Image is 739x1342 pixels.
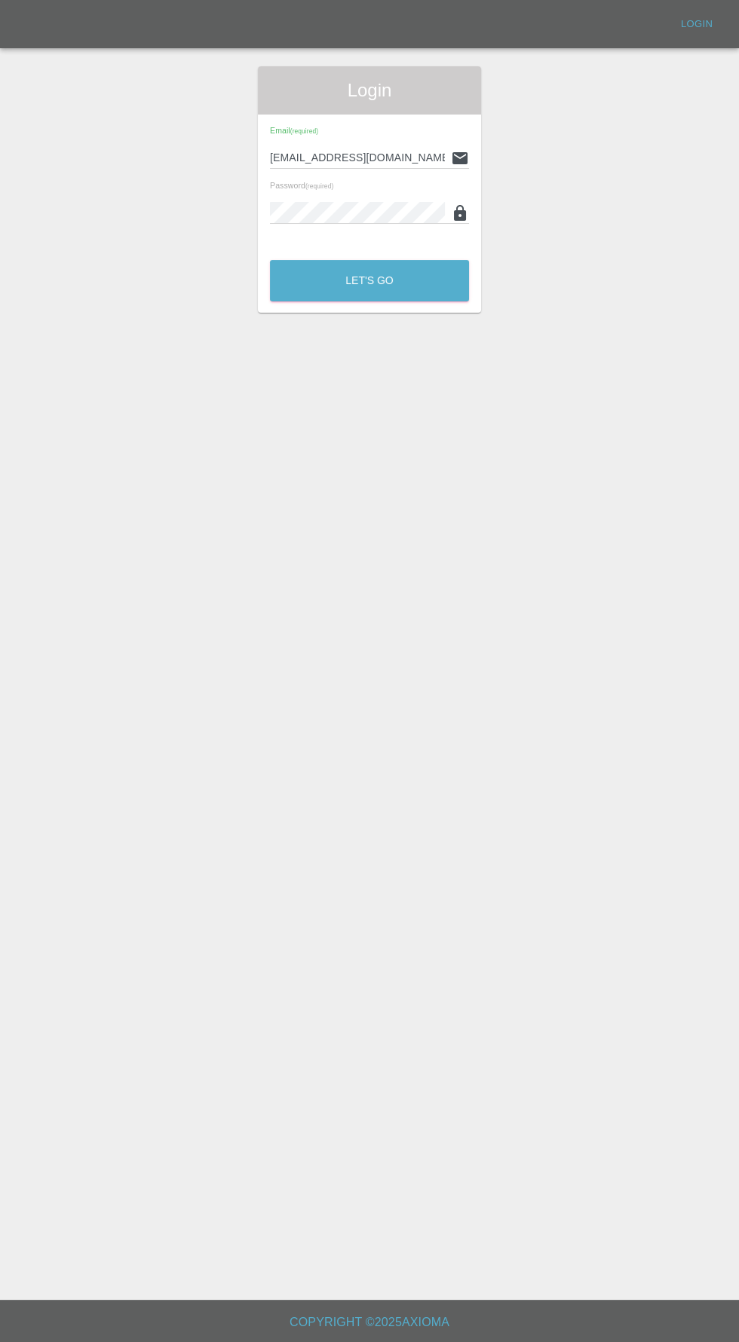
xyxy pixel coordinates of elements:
small: (required) [290,128,318,135]
h6: Copyright © 2025 Axioma [12,1312,727,1333]
button: Let's Go [270,260,469,301]
small: (required) [305,183,333,190]
span: Password [270,181,333,190]
span: Email [270,126,318,135]
span: Login [270,78,469,102]
a: Login [673,13,721,36]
